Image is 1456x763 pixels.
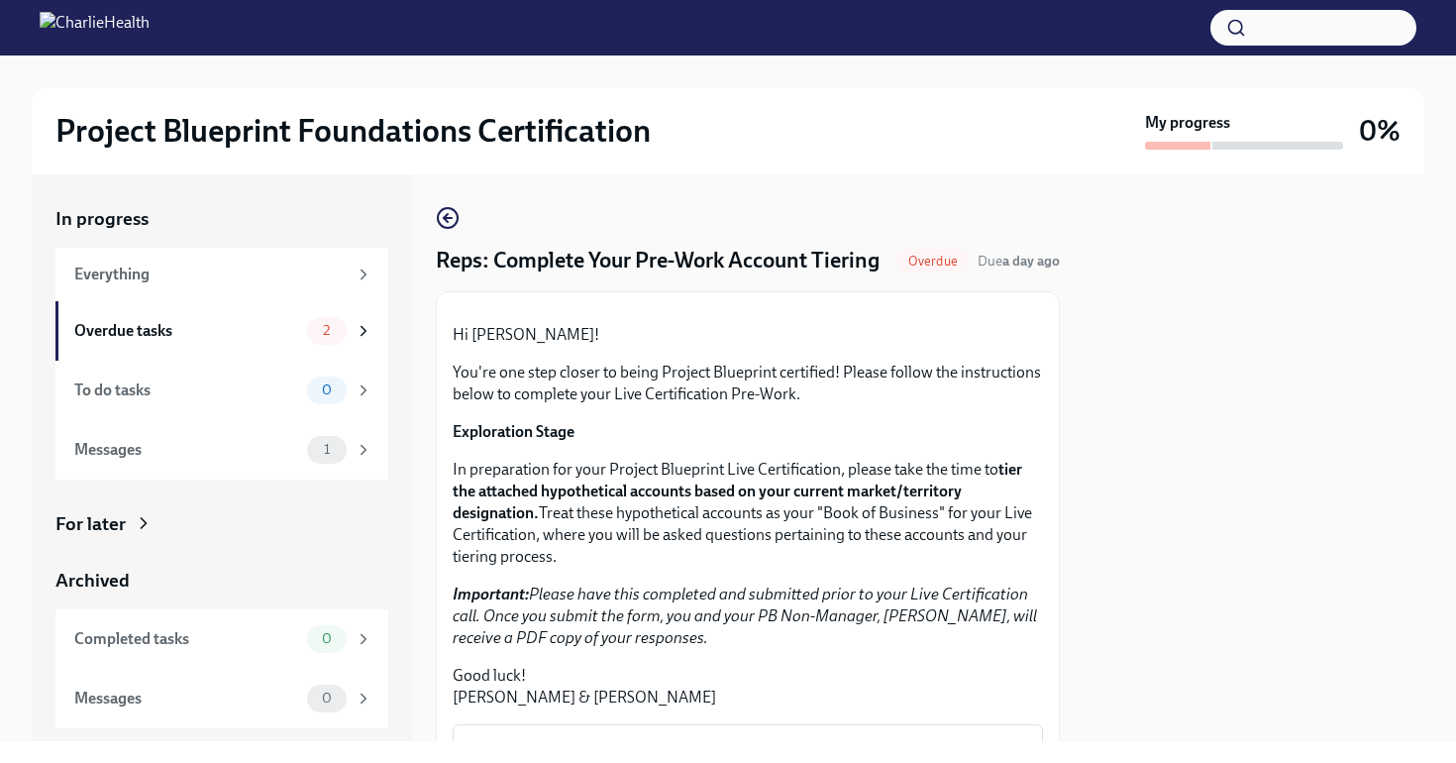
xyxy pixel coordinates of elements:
a: Messages1 [55,420,388,480]
h2: Project Blueprint Foundations Certification [55,111,651,151]
p: Good luck! [PERSON_NAME] & [PERSON_NAME] [453,665,1043,708]
div: Overdue tasks [74,320,299,342]
a: Archived [55,568,388,594]
strong: tier the attached hypothetical accounts based on your current market/territory designation. [453,460,1022,522]
p: In preparation for your Project Blueprint Live Certification, please take the time to Treat these... [453,459,1043,568]
strong: My progress [1145,112,1230,134]
img: CharlieHealth [40,12,150,44]
h4: Reps: Complete Your Pre-Work Account Tiering [436,246,880,275]
strong: a day ago [1002,253,1060,270]
a: For later [55,511,388,537]
span: 1 [312,442,342,457]
span: 0 [310,691,344,706]
p: Hi [PERSON_NAME]! [453,324,1043,346]
div: Completed tasks [74,628,299,650]
a: To do tasks0 [55,361,388,420]
p: You're one step closer to being Project Blueprint certified! Please follow the instructions below... [453,362,1043,405]
div: Messages [74,439,299,461]
a: Overdue tasks2 [55,301,388,361]
strong: Important: [453,585,529,603]
em: Please have this completed and submitted prior to your Live Certification call. Once you submit t... [453,585,1037,647]
a: Everything [55,248,388,301]
a: In progress [55,206,388,232]
span: Due [978,253,1060,270]
div: To do tasks [74,380,299,401]
span: September 8th, 2025 11:00 [978,252,1060,271]
div: For later [55,511,126,537]
span: 0 [310,631,344,646]
strong: Exploration Stage [453,422,574,441]
div: Everything [74,264,347,285]
span: Overdue [896,254,970,269]
h3: 0% [1359,113,1401,149]
span: 0 [310,382,344,397]
a: Messages0 [55,669,388,728]
a: Completed tasks0 [55,609,388,669]
div: Messages [74,688,299,709]
span: 2 [311,323,342,338]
